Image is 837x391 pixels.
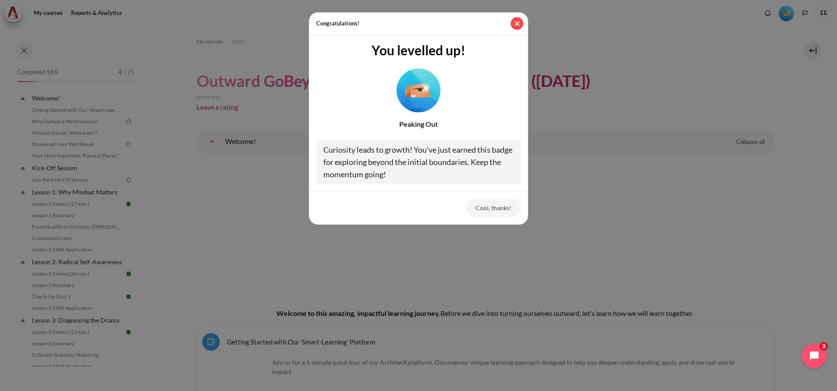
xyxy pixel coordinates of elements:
button: Cool, thanks! [466,198,521,217]
div: Peaking Out [316,119,521,129]
h5: Congratulations! [316,19,360,28]
h3: You levelled up! [316,42,521,58]
img: Level #2 [397,68,440,112]
div: Level #2 [397,65,440,112]
div: Curiosity leads to growth! You've just earned this badge for exploring beyond the initial boundar... [316,140,521,184]
button: Close [511,17,523,30]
